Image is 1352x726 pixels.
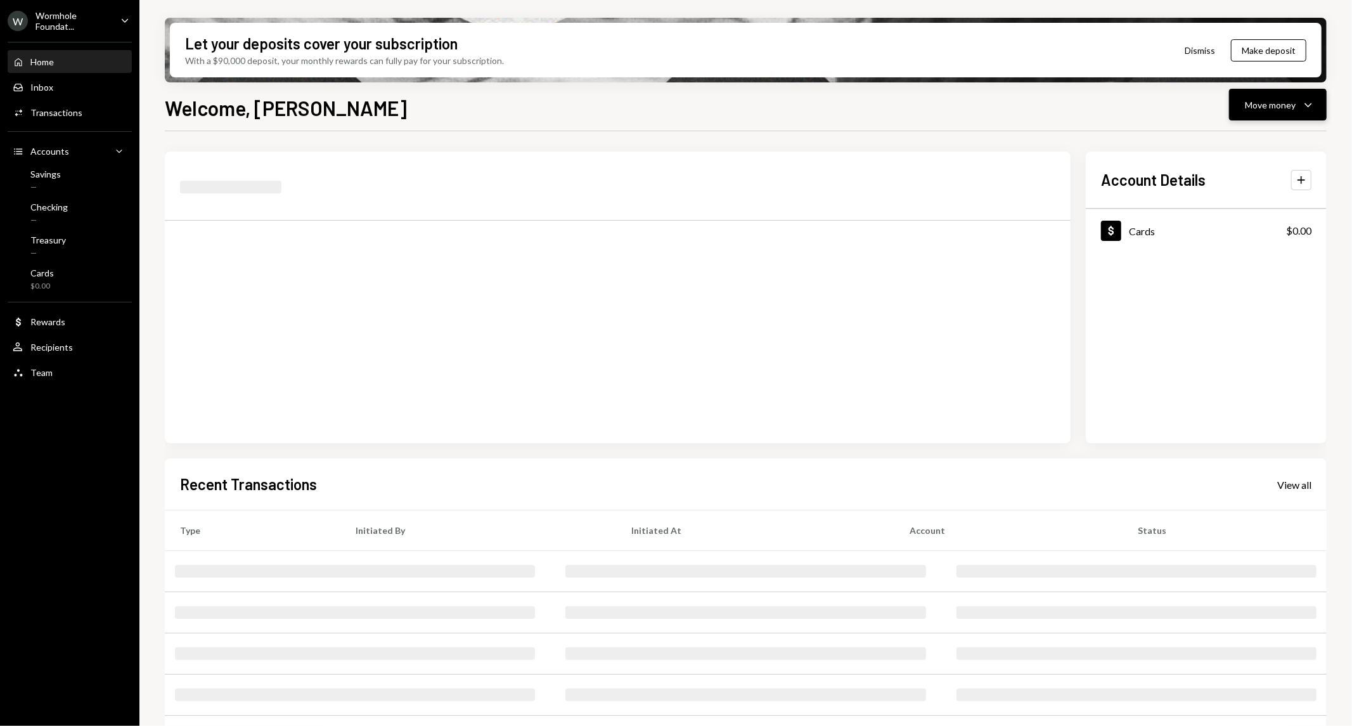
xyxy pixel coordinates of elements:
[8,231,132,261] a: Treasury—
[165,95,407,120] h1: Welcome, [PERSON_NAME]
[8,75,132,98] a: Inbox
[185,54,504,67] div: With a $90,000 deposit, your monthly rewards can fully pay for your subscription.
[8,264,132,294] a: Cards$0.00
[30,248,66,259] div: —
[8,335,132,358] a: Recipients
[8,139,132,162] a: Accounts
[1231,39,1306,62] button: Make deposit
[30,342,73,353] div: Recipients
[8,361,132,384] a: Team
[1277,479,1311,491] div: View all
[616,510,894,551] th: Initiated At
[340,510,617,551] th: Initiated By
[165,510,340,551] th: Type
[35,10,110,32] div: Wormhole Foundat...
[30,146,69,157] div: Accounts
[30,82,53,93] div: Inbox
[30,268,54,278] div: Cards
[8,50,132,73] a: Home
[30,107,82,118] div: Transactions
[30,169,61,179] div: Savings
[30,367,53,378] div: Team
[1101,169,1206,190] h2: Account Details
[8,198,132,228] a: Checking—
[895,510,1123,551] th: Account
[1086,209,1327,252] a: Cards$0.00
[1129,225,1155,237] div: Cards
[8,101,132,124] a: Transactions
[1169,36,1231,65] button: Dismiss
[8,310,132,333] a: Rewards
[30,316,65,327] div: Rewards
[1229,89,1327,120] button: Move money
[30,56,54,67] div: Home
[185,33,458,54] div: Let your deposits cover your subscription
[30,235,66,245] div: Treasury
[30,182,61,193] div: —
[1286,223,1311,238] div: $0.00
[1277,477,1311,491] a: View all
[30,202,68,212] div: Checking
[180,474,317,495] h2: Recent Transactions
[8,11,28,31] div: W
[1245,98,1296,112] div: Move money
[30,281,54,292] div: $0.00
[1123,510,1327,551] th: Status
[30,215,68,226] div: —
[8,165,132,195] a: Savings—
